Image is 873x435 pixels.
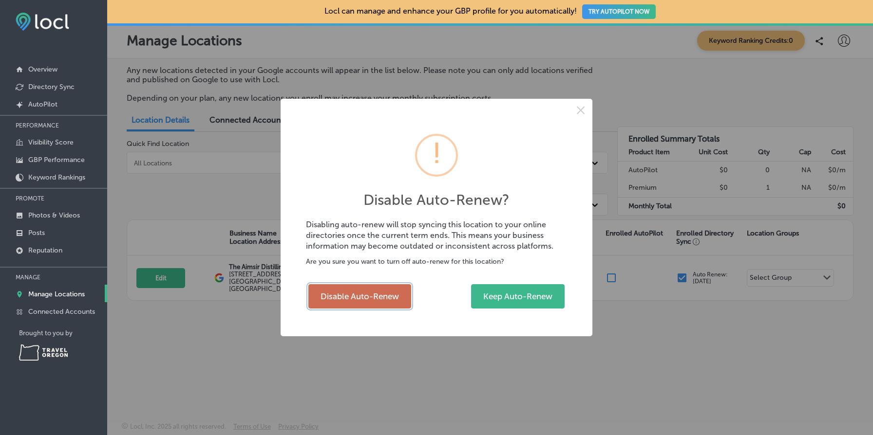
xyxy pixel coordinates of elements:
p: Directory Sync [28,83,75,91]
img: fda3e92497d09a02dc62c9cd864e3231.png [16,13,69,31]
button: Close this dialog [569,99,592,122]
p: Visibility Score [28,138,74,146]
p: Photos & Videos [28,211,80,219]
p: Manage Locations [28,290,85,298]
p: Brought to you by [19,329,107,337]
p: Disabling auto-renew will stop syncing this location to your online directories once the current ... [306,219,567,252]
p: Reputation [28,246,62,254]
button: TRY AUTOPILOT NOW [582,4,656,19]
p: Are you sure you want to turn off auto-renew for this location? [306,256,567,267]
p: Connected Accounts [28,308,95,316]
p: Posts [28,229,45,237]
button: Disable Auto-Renew [308,284,411,308]
p: Overview [28,65,57,73]
button: Keep Auto-Renew [471,284,565,308]
p: Keyword Rankings [28,173,85,181]
img: Travel Oregon [19,344,68,361]
h2: Disable Auto-Renew? [363,191,510,209]
p: AutoPilot [28,100,57,109]
p: GBP Performance [28,156,85,164]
